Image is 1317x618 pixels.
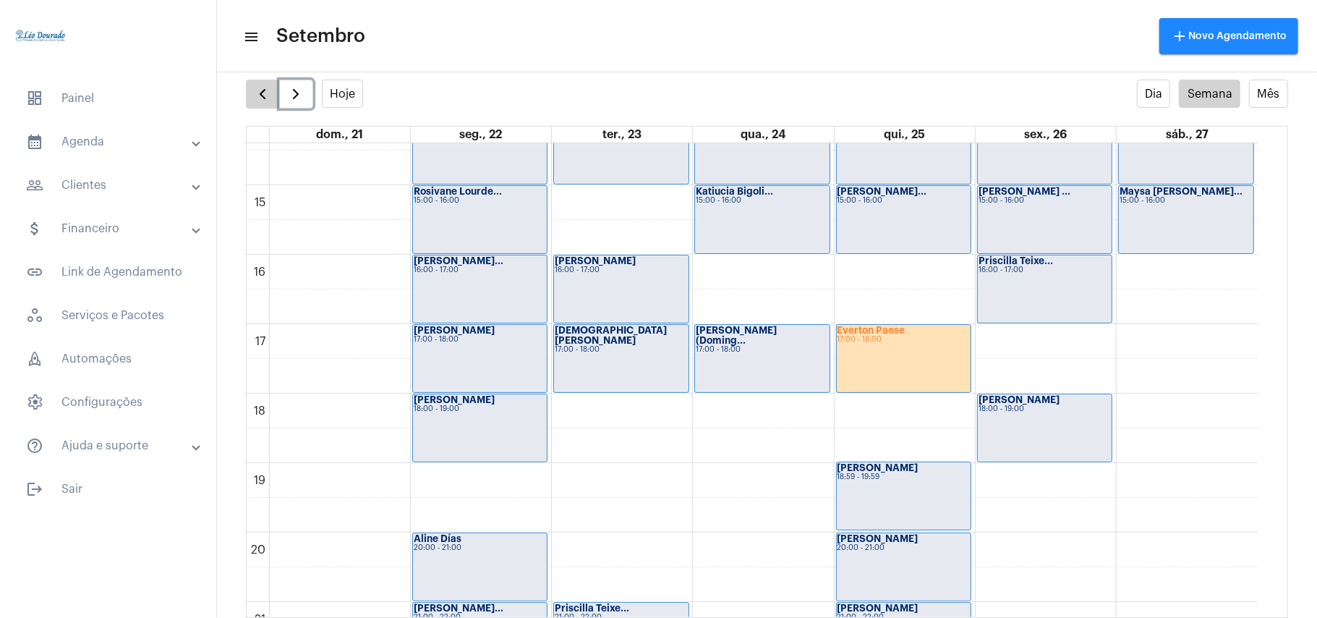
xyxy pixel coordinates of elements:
[414,405,546,413] div: 18:00 - 19:00
[1120,197,1253,205] div: 15:00 - 16:00
[837,544,970,552] div: 20:00 - 21:00
[555,604,629,613] strong: Priscilla Teixe...
[276,25,365,48] span: Setembro
[837,463,919,473] strong: [PERSON_NAME]
[26,437,193,454] mat-panel-title: Ajuda e suporte
[9,168,216,203] mat-expansion-panel-header: sidenav iconClientes
[414,266,546,274] div: 16:00 - 17:00
[555,326,667,345] strong: [DEMOGRAPHIC_DATA][PERSON_NAME]
[252,196,269,209] div: 15
[1137,80,1171,108] button: Dia
[26,307,43,324] span: sidenav icon
[837,534,919,543] strong: [PERSON_NAME]
[414,187,502,196] strong: Rosivane Lourde...
[322,80,364,108] button: Hoje
[979,187,1070,196] strong: [PERSON_NAME] ...
[26,177,43,194] mat-icon: sidenav icon
[14,298,202,333] span: Serviços e Pacotes
[555,256,636,266] strong: [PERSON_NAME]
[9,428,216,463] mat-expansion-panel-header: sidenav iconAjuda e suporte
[414,395,495,405] strong: [PERSON_NAME]
[837,604,919,613] strong: [PERSON_NAME]
[26,133,43,151] mat-icon: sidenav icon
[696,346,828,354] div: 17:00 - 18:00
[26,437,43,454] mat-icon: sidenav icon
[1159,18,1298,54] button: Novo Agendamento
[414,604,503,613] strong: [PERSON_NAME]...
[1179,80,1240,108] button: Semana
[979,266,1111,274] div: 16:00 - 17:00
[26,394,43,411] span: sidenav icon
[14,81,202,116] span: Painel
[555,266,687,274] div: 16:00 - 17:00
[837,473,970,481] div: 18:59 - 19:59
[26,220,193,237] mat-panel-title: Financeiro
[414,197,546,205] div: 15:00 - 16:00
[249,543,269,556] div: 20
[26,481,43,498] mat-icon: sidenav icon
[14,255,202,289] span: Link de Agendamento
[1120,187,1243,196] strong: Maysa [PERSON_NAME]...
[555,346,687,354] div: 17:00 - 18:00
[696,197,828,205] div: 15:00 - 16:00
[837,197,970,205] div: 15:00 - 16:00
[252,474,269,487] div: 19
[26,263,43,281] mat-icon: sidenav icon
[1249,80,1288,108] button: Mês
[414,256,503,266] strong: [PERSON_NAME]...
[14,472,202,507] span: Sair
[979,395,1060,405] strong: [PERSON_NAME]
[837,336,970,344] div: 17:00 - 18:00
[600,127,644,143] a: 23 de setembro de 2025
[696,326,777,345] strong: [PERSON_NAME] (Doming...
[1171,31,1287,41] span: Novo Agendamento
[979,405,1111,413] div: 18:00 - 19:00
[414,544,546,552] div: 20:00 - 21:00
[1163,127,1211,143] a: 27 de setembro de 2025
[738,127,788,143] a: 24 de setembro de 2025
[456,127,505,143] a: 22 de setembro de 2025
[26,177,193,194] mat-panel-title: Clientes
[26,350,43,368] span: sidenav icon
[979,197,1111,205] div: 15:00 - 16:00
[14,342,202,376] span: Automações
[26,133,193,151] mat-panel-title: Agenda
[9,124,216,159] mat-expansion-panel-header: sidenav iconAgenda
[12,7,69,65] img: 4c910ca3-f26c-c648-53c7-1a2041c6e520.jpg
[14,385,202,420] span: Configurações
[881,127,928,143] a: 25 de setembro de 2025
[243,28,257,46] mat-icon: sidenav icon
[414,336,546,344] div: 17:00 - 18:00
[1171,27,1188,45] mat-icon: add
[414,534,461,543] strong: Aline Días
[246,80,280,109] button: Semana Anterior
[313,127,366,143] a: 21 de setembro de 2025
[26,220,43,237] mat-icon: sidenav icon
[696,187,773,196] strong: Katiucia Bigoli...
[252,266,269,279] div: 16
[837,326,905,335] strong: Everton Paese
[26,90,43,107] span: sidenav icon
[979,256,1053,266] strong: Priscilla Teixe...
[837,187,927,196] strong: [PERSON_NAME]...
[414,326,495,335] strong: [PERSON_NAME]
[9,211,216,246] mat-expansion-panel-header: sidenav iconFinanceiro
[279,80,313,109] button: Próximo Semana
[1022,127,1070,143] a: 26 de setembro de 2025
[253,335,269,348] div: 17
[252,405,269,418] div: 18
